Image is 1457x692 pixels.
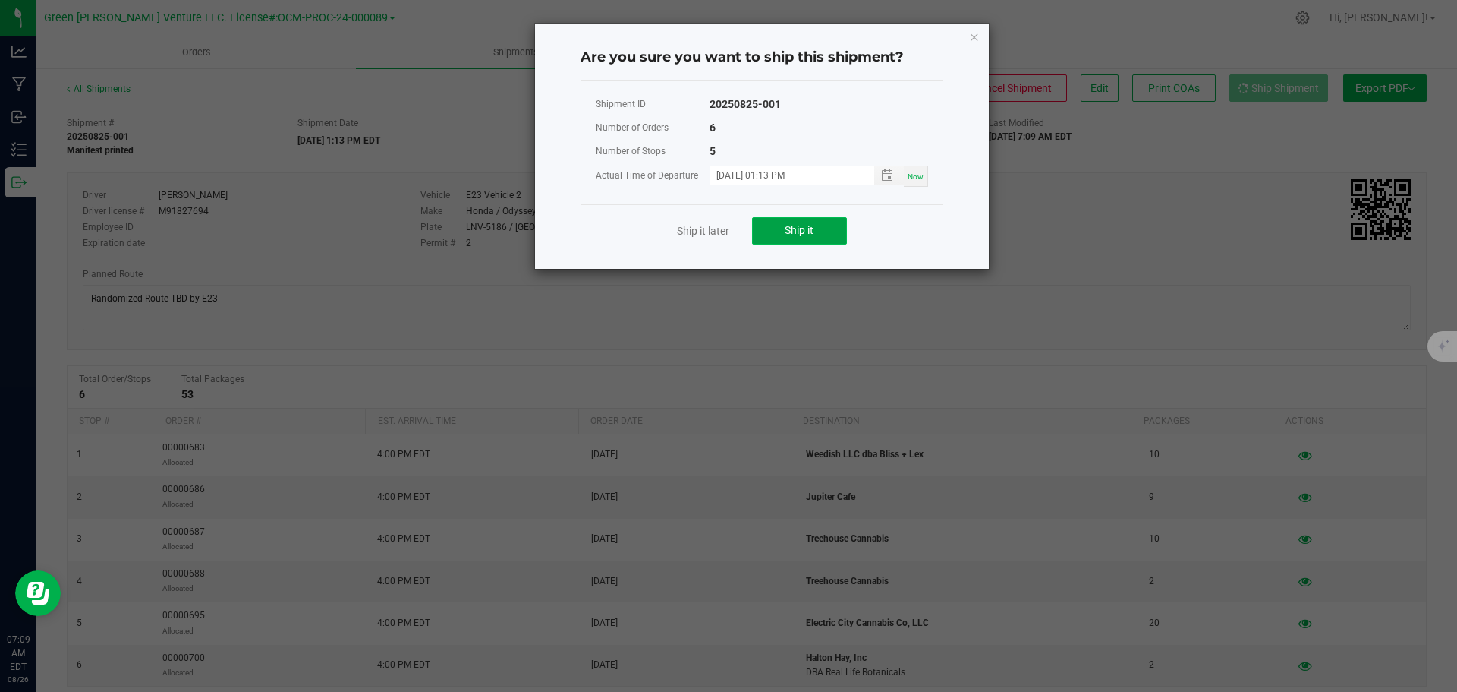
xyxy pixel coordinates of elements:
span: Ship it [785,224,813,236]
h4: Are you sure you want to ship this shipment? [581,48,943,68]
iframe: Resource center [15,570,61,616]
div: Number of Orders [596,118,710,137]
span: Now [908,172,924,181]
button: Ship it [752,217,847,245]
button: Close [969,27,980,46]
span: Toggle popup [874,166,904,185]
div: 20250825-001 [710,95,781,114]
div: 5 [710,142,716,161]
div: Number of Stops [596,142,710,161]
a: Ship it later [677,223,729,239]
div: Actual Time of Departure [596,166,710,185]
div: 6 [710,118,716,137]
input: MM/dd/yyyy HH:MM a [710,166,858,185]
div: Shipment ID [596,95,710,114]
